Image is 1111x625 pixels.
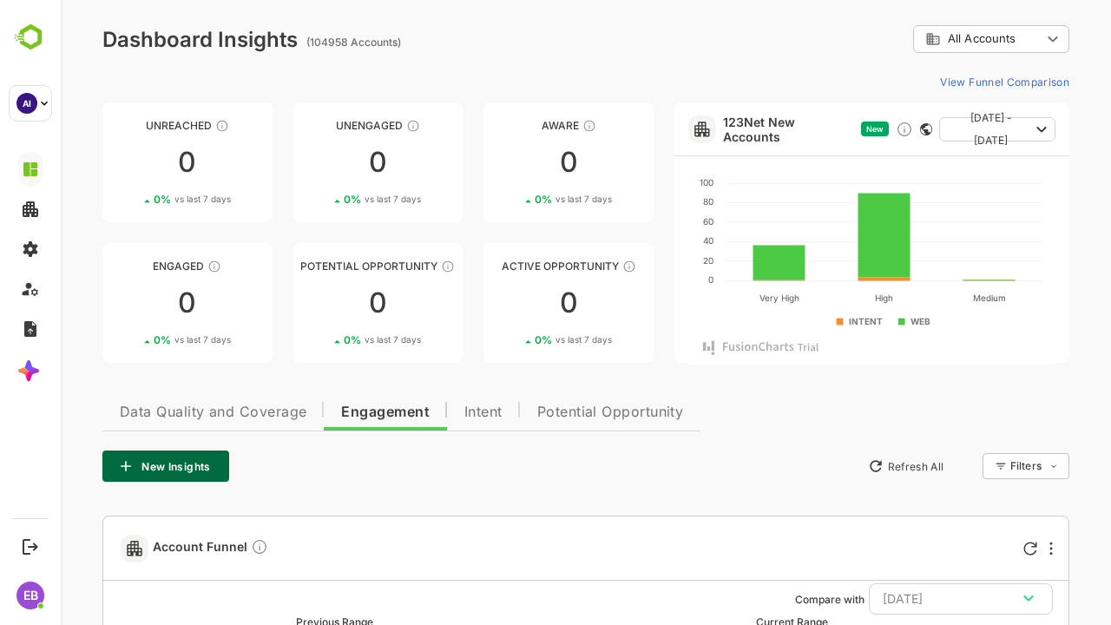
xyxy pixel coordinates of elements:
[642,235,653,246] text: 40
[948,451,1009,482] div: Filters
[233,243,403,363] a: Potential OpportunityThese accounts are MQAs and can be passed on to Inside Sales00%vs last 7 days
[872,68,1009,95] button: View Funnel Comparison
[42,289,212,317] div: 0
[16,93,37,114] div: AI
[950,459,981,472] div: Filters
[42,451,168,482] button: New Insights
[852,23,1009,56] div: All Accounts
[642,216,653,227] text: 60
[114,193,170,206] span: vs last 7 days
[304,193,360,206] span: vs last 7 days
[42,119,212,132] div: Unreached
[92,538,207,558] span: Account Funnel
[283,333,360,346] div: 0 %
[233,148,403,176] div: 0
[16,582,44,609] div: EB
[42,27,237,52] div: Dashboard Insights
[154,119,168,133] div: These accounts have not been engaged with for a defined time period
[59,405,246,419] span: Data Quality and Coverage
[114,333,170,346] span: vs last 7 days
[380,260,394,273] div: These accounts are MQAs and can be passed on to Inside Sales
[283,193,360,206] div: 0 %
[233,260,403,273] div: Potential Opportunity
[814,293,832,304] text: High
[878,117,995,141] button: [DATE] - [DATE]
[799,452,891,480] button: Refresh All
[423,148,593,176] div: 0
[93,333,170,346] div: 0 %
[662,115,793,144] a: 123Net New Accounts
[423,102,593,222] a: AwareThese accounts have just entered the buying cycle and need further nurturing00%vs last 7 days
[233,102,403,222] a: UnengagedThese accounts have not shown enough engagement and need nurturing00%vs last 7 days
[147,260,161,273] div: These accounts are warm, further nurturing would qualify them to MQAs
[822,588,978,610] div: [DATE]
[404,405,442,419] span: Intent
[963,542,976,556] div: Refresh
[42,243,212,363] a: EngagedThese accounts are warm, further nurturing would qualify them to MQAs00%vs last 7 days
[864,31,981,47] div: All Accounts
[835,121,852,138] div: Discover new ICP-fit accounts showing engagement — via intent surges, anonymous website visits, L...
[246,36,345,49] ag: (104958 Accounts)
[648,274,653,285] text: 0
[423,289,593,317] div: 0
[911,293,944,303] text: Medium
[304,333,360,346] span: vs last 7 days
[345,119,359,133] div: These accounts have not shown enough engagement and need nurturing
[42,102,212,222] a: UnreachedThese accounts have not been engaged with for a defined time period00%vs last 7 days
[18,535,42,558] button: Logout
[808,583,992,615] button: [DATE]
[698,293,738,304] text: Very High
[642,196,653,207] text: 80
[9,21,53,54] img: BambooboxLogoMark.f1c84d78b4c51b1a7b5f700c9845e183.svg
[280,405,369,419] span: Engagement
[423,119,593,132] div: Aware
[423,260,593,273] div: Active Opportunity
[562,260,575,273] div: These accounts have open opportunities which might be at any of the Sales Stages
[42,260,212,273] div: Engaged
[522,119,536,133] div: These accounts have just entered the buying cycle and need further nurturing
[642,255,653,266] text: 20
[495,193,551,206] span: vs last 7 days
[639,177,653,187] text: 100
[474,193,551,206] div: 0 %
[423,243,593,363] a: Active OpportunityThese accounts have open opportunities which might be at any of the Sales Stage...
[474,333,551,346] div: 0 %
[805,124,823,134] span: New
[892,107,969,152] span: [DATE] - [DATE]
[887,32,955,45] span: All Accounts
[233,289,403,317] div: 0
[477,405,623,419] span: Potential Opportunity
[93,193,170,206] div: 0 %
[989,542,992,556] div: More
[734,593,804,606] ag: Compare with
[859,123,871,135] div: This card does not support filter and segments
[495,333,551,346] span: vs last 7 days
[233,119,403,132] div: Unengaged
[190,538,207,558] div: Compare Funnel to any previous dates, and click on any plot in the current funnel to view the det...
[42,148,212,176] div: 0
